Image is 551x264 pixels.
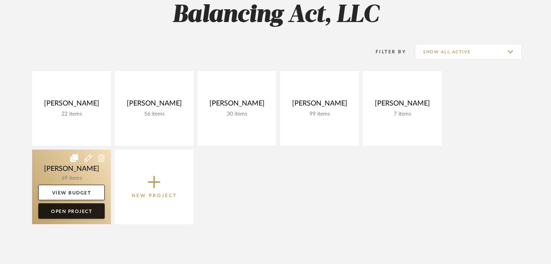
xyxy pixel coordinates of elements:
a: View Budget [38,185,105,200]
button: New Project [115,150,194,224]
a: Open Project [38,203,105,219]
div: [PERSON_NAME] [121,99,187,111]
div: [PERSON_NAME] [369,99,435,111]
div: 7 items [369,111,435,118]
div: 99 items [286,111,353,118]
div: Filter By [366,48,406,56]
div: [PERSON_NAME] [286,99,353,111]
div: 30 items [204,111,270,118]
div: [PERSON_NAME] [38,99,105,111]
div: 22 items [38,111,105,118]
div: [PERSON_NAME] [204,99,270,111]
div: 56 items [121,111,187,118]
p: New Project [132,192,177,199]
